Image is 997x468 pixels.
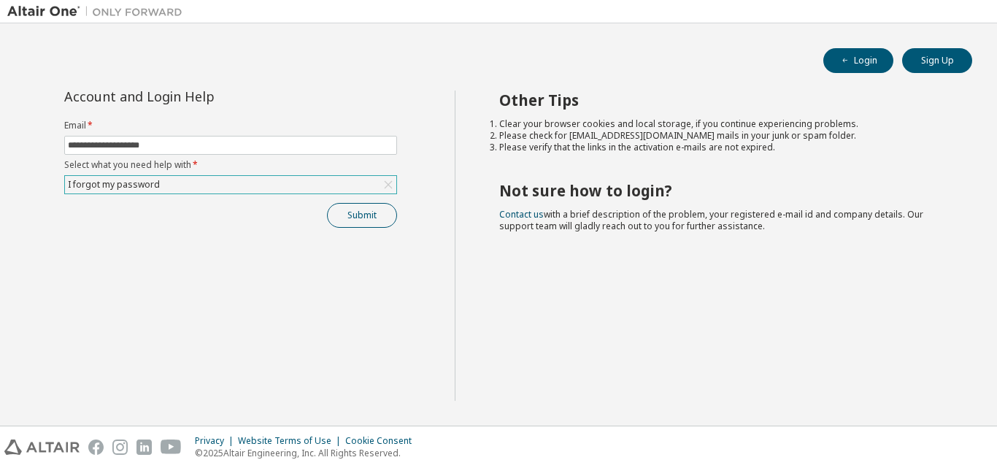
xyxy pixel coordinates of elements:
[327,203,397,228] button: Submit
[7,4,190,19] img: Altair One
[499,130,947,142] li: Please check for [EMAIL_ADDRESS][DOMAIN_NAME] mails in your junk or spam folder.
[65,176,396,193] div: I forgot my password
[195,435,238,447] div: Privacy
[499,142,947,153] li: Please verify that the links in the activation e-mails are not expired.
[64,159,397,171] label: Select what you need help with
[499,118,947,130] li: Clear your browser cookies and local storage, if you continue experiencing problems.
[136,440,152,455] img: linkedin.svg
[499,208,923,232] span: with a brief description of the problem, your registered e-mail id and company details. Our suppo...
[499,208,544,220] a: Contact us
[238,435,345,447] div: Website Terms of Use
[88,440,104,455] img: facebook.svg
[64,91,331,102] div: Account and Login Help
[345,435,420,447] div: Cookie Consent
[66,177,162,193] div: I forgot my password
[902,48,972,73] button: Sign Up
[64,120,397,131] label: Email
[195,447,420,459] p: © 2025 Altair Engineering, Inc. All Rights Reserved.
[161,440,182,455] img: youtube.svg
[823,48,893,73] button: Login
[499,181,947,200] h2: Not sure how to login?
[112,440,128,455] img: instagram.svg
[4,440,80,455] img: altair_logo.svg
[499,91,947,110] h2: Other Tips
